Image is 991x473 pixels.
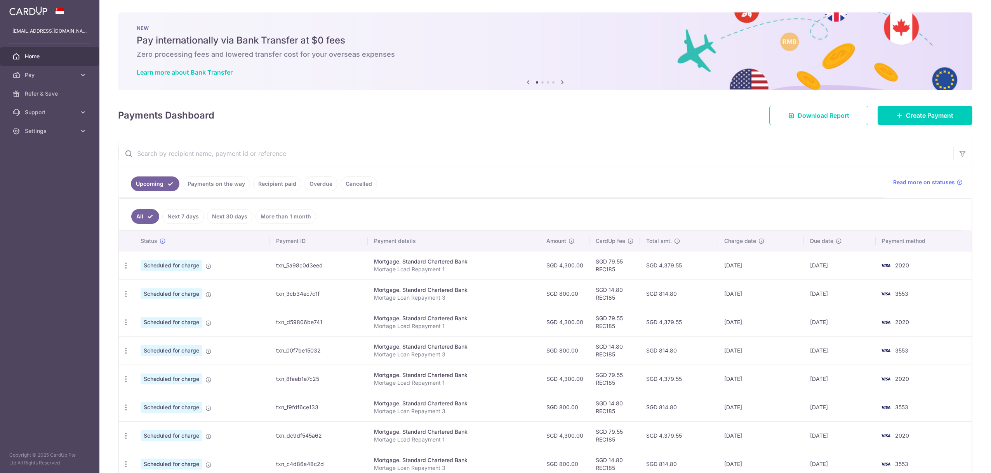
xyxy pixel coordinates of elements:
a: Recipient paid [253,176,301,191]
td: SGD 14.80 REC185 [589,279,640,308]
h4: Payments Dashboard [118,108,214,122]
td: SGD 4,379.55 [640,421,718,450]
span: Due date [810,237,833,245]
p: Mortage Loan Repayment 3 [374,407,534,415]
img: Bank Card [878,431,894,440]
td: SGD 4,300.00 [540,251,589,279]
span: 3553 [895,404,908,410]
p: Mortage Load Repayment 1 [374,265,534,273]
span: Scheduled for charge [141,345,202,356]
td: txn_5a98c0d3eed [270,251,368,279]
td: SGD 79.55 REC185 [589,365,640,393]
td: [DATE] [804,393,876,421]
th: Payment method [876,231,972,251]
td: [DATE] [718,279,804,308]
img: Bank Card [878,459,894,469]
span: Scheduled for charge [141,402,202,413]
img: Bank Card [878,346,894,355]
div: Mortgage. Standard Chartered Bank [374,258,534,265]
span: Charge date [724,237,756,245]
span: 2020 [895,432,909,439]
p: Mortage Loan Repayment 3 [374,351,534,358]
td: [DATE] [718,421,804,450]
span: Scheduled for charge [141,430,202,441]
td: SGD 4,300.00 [540,308,589,336]
td: SGD 14.80 REC185 [589,336,640,365]
div: Mortgage. Standard Chartered Bank [374,286,534,294]
span: Pay [25,71,76,79]
a: Cancelled [341,176,377,191]
p: NEW [137,25,954,31]
span: 2020 [895,375,909,382]
img: Bank Card [878,374,894,384]
span: Home [25,52,76,60]
span: Download Report [798,111,849,120]
td: txn_f9fdf6ce133 [270,393,368,421]
td: [DATE] [718,308,804,336]
a: Create Payment [878,106,972,125]
span: CardUp fee [596,237,625,245]
div: Mortgage. Standard Chartered Bank [374,343,534,351]
p: Mortage Load Repayment 1 [374,379,534,387]
div: Mortgage. Standard Chartered Bank [374,428,534,436]
td: [DATE] [718,336,804,365]
a: Read more on statuses [893,178,963,186]
td: [DATE] [804,421,876,450]
span: Create Payment [906,111,953,120]
p: Mortage Load Repayment 1 [374,436,534,443]
a: Next 30 days [207,209,252,224]
img: Bank Card [878,261,894,270]
h5: Pay internationally via Bank Transfer at $0 fees [137,34,954,47]
td: SGD 814.80 [640,279,718,308]
p: [EMAIL_ADDRESS][DOMAIN_NAME] [12,27,87,35]
td: SGD 14.80 REC185 [589,393,640,421]
th: Payment details [368,231,540,251]
td: [DATE] [804,251,876,279]
span: Total amt. [646,237,672,245]
td: [DATE] [804,365,876,393]
td: SGD 4,300.00 [540,365,589,393]
td: [DATE] [804,336,876,365]
span: 2020 [895,319,909,325]
h6: Zero processing fees and lowered transfer cost for your overseas expenses [137,50,954,59]
th: Payment ID [270,231,368,251]
p: Mortage Loan Repayment 3 [374,294,534,302]
td: SGD 4,300.00 [540,421,589,450]
td: SGD 800.00 [540,336,589,365]
p: Mortage Loan Repayment 3 [374,464,534,472]
td: SGD 800.00 [540,279,589,308]
span: 3553 [895,290,908,297]
p: Mortage Load Repayment 1 [374,322,534,330]
td: txn_d59806be741 [270,308,368,336]
span: Scheduled for charge [141,260,202,271]
span: Amount [546,237,566,245]
td: [DATE] [718,251,804,279]
td: SGD 4,379.55 [640,251,718,279]
span: Read more on statuses [893,178,955,186]
div: Mortgage. Standard Chartered Bank [374,456,534,464]
td: SGD 800.00 [540,393,589,421]
a: Next 7 days [162,209,204,224]
span: Scheduled for charge [141,288,202,299]
div: Mortgage. Standard Chartered Bank [374,314,534,322]
td: SGD 814.80 [640,336,718,365]
td: SGD 4,379.55 [640,365,718,393]
td: txn_dc9df545a62 [270,421,368,450]
span: Status [141,237,157,245]
a: Upcoming [131,176,179,191]
td: [DATE] [804,308,876,336]
a: Learn more about Bank Transfer [137,68,233,76]
td: SGD 79.55 REC185 [589,251,640,279]
td: txn_00f7be15032 [270,336,368,365]
img: Bank Card [878,318,894,327]
span: 3553 [895,461,908,467]
td: [DATE] [718,393,804,421]
a: Payments on the way [183,176,250,191]
span: 3553 [895,347,908,354]
span: Scheduled for charge [141,317,202,328]
a: Download Report [769,106,868,125]
span: Scheduled for charge [141,459,202,470]
img: Bank Card [878,403,894,412]
span: 2020 [895,262,909,269]
td: txn_3cb34ec7c1f [270,279,368,308]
